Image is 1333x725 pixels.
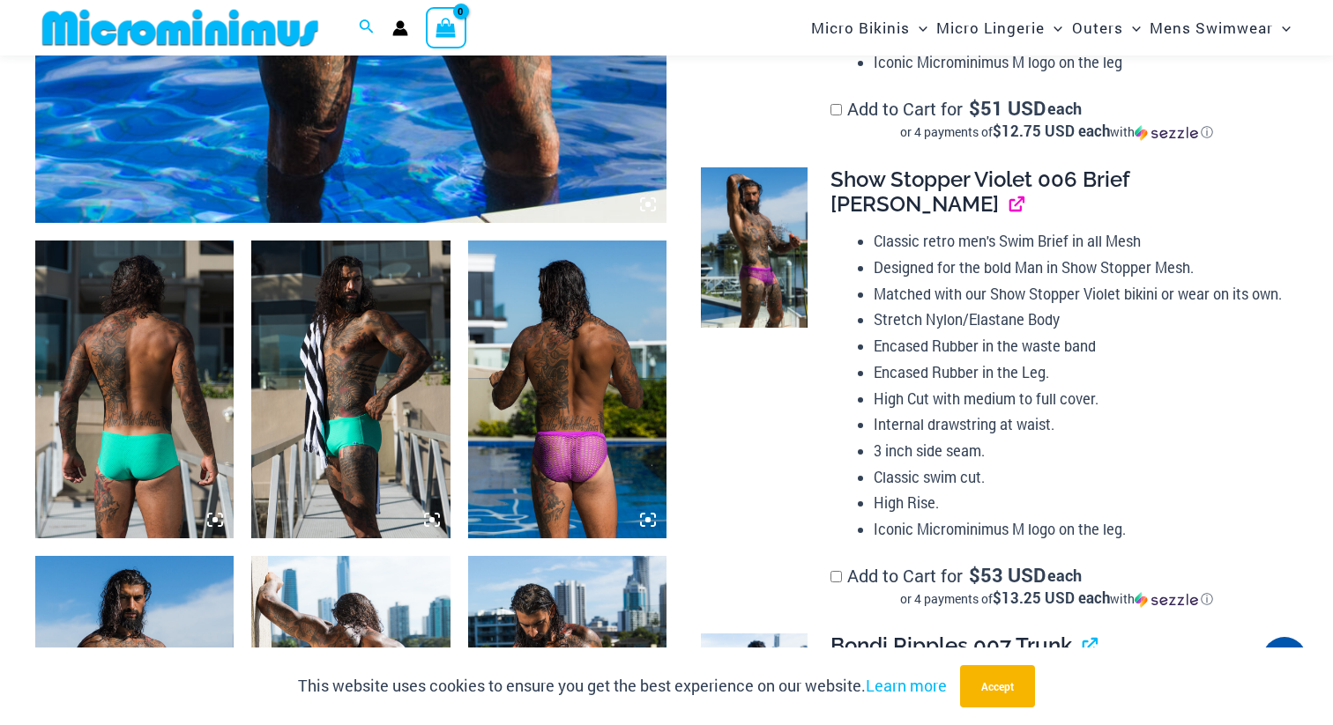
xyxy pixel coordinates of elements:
div: or 4 payments of$12.75 USD eachwithSezzle Click to learn more about Sezzle [830,123,1284,141]
p: This website uses cookies to ensure you get the best experience on our website. [298,673,947,699]
li: Internal drawstring at waist. [874,411,1284,438]
input: Add to Cart for$51 USD eachor 4 payments of$12.75 USD eachwithSezzle Click to learn more about Se... [830,104,842,115]
li: Iconic Microminimus M logo on the leg. [874,516,1284,543]
li: Iconic Microminimus M logo on the leg [874,49,1284,76]
li: Encased Rubber in the waste band [874,333,1284,359]
img: MM SHOP LOGO FLAT [35,8,325,48]
span: Menu Toggle [910,5,927,50]
div: or 4 payments of$13.25 USD eachwithSezzle Click to learn more about Sezzle [830,590,1284,608]
span: Menu Toggle [1273,5,1291,50]
span: Mens Swimwear [1150,5,1273,50]
li: High Cut with medium to full cover. [874,386,1284,412]
button: Accept [960,665,1035,707]
img: Sezzle [1135,592,1198,608]
li: Designed for the bold Man in Show Stopper Mesh. [874,255,1284,281]
label: Add to Cart for [830,97,1284,141]
li: Matched with our Show Stopper Violet bikini or wear on its own. [874,281,1284,307]
span: $ [969,562,980,588]
a: Micro BikinisMenu ToggleMenu Toggle [807,5,932,50]
span: Bondi Ripples 007 Trunk [830,633,1072,658]
a: Micro LingerieMenu ToggleMenu Toggle [932,5,1067,50]
a: OutersMenu ToggleMenu Toggle [1068,5,1145,50]
span: $ [969,95,980,121]
span: Micro Lingerie [936,5,1045,50]
li: Stretch Nylon/Elastane Body [874,307,1284,333]
span: 51 USD [969,100,1046,117]
a: View Shopping Cart, empty [426,7,466,48]
span: each [1047,566,1082,584]
img: Show Stopper Violet 006 Brief Burleigh [701,167,808,328]
img: Sezzle [1135,125,1198,141]
img: Bondi Spots Green 007 Trunk [251,240,450,538]
a: Learn more [866,675,947,696]
span: Menu Toggle [1045,5,1062,50]
li: 3 inch side seam. [874,438,1284,464]
a: Mens SwimwearMenu ToggleMenu Toggle [1145,5,1295,50]
span: Show Stopper Violet 006 Brief [PERSON_NAME] [830,166,1129,218]
span: $12.75 USD each [993,121,1110,141]
span: 53 USD [969,566,1046,584]
span: each [1047,100,1082,117]
img: Show Stopper Violet 006 Brief Burleigh [468,240,666,538]
div: or 4 payments of with [830,590,1284,608]
li: High Rise. [874,490,1284,516]
span: $13.25 USD each [993,588,1110,608]
img: Bondi Spots Green 007 Trunk [35,240,234,538]
nav: Site Navigation [804,3,1298,53]
a: Account icon link [392,20,408,36]
label: Add to Cart for [830,564,1284,608]
li: Classic swim cut. [874,464,1284,491]
li: Classic retro men's Swim Brief in all Mesh [874,228,1284,255]
input: Add to Cart for$53 USD eachor 4 payments of$13.25 USD eachwithSezzle Click to learn more about Se... [830,571,842,582]
span: Menu Toggle [1123,5,1141,50]
span: Outers [1072,5,1123,50]
div: or 4 payments of with [830,123,1284,141]
a: Search icon link [359,17,375,40]
span: Micro Bikinis [811,5,910,50]
li: Encased Rubber in the Leg. [874,359,1284,386]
